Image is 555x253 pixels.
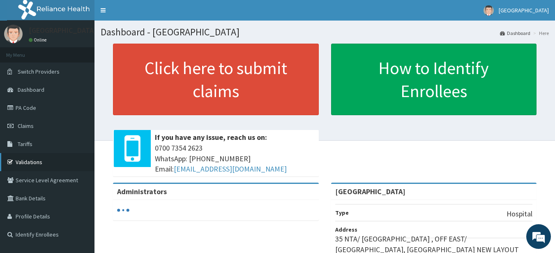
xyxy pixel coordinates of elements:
[113,44,319,115] a: Click here to submit claims
[174,164,287,174] a: [EMAIL_ADDRESS][DOMAIN_NAME]
[18,86,44,93] span: Dashboard
[335,226,357,233] b: Address
[499,7,549,14] span: [GEOGRAPHIC_DATA]
[531,30,549,37] li: Here
[29,37,48,43] a: Online
[500,30,530,37] a: Dashboard
[507,209,532,219] p: Hospital
[155,143,315,174] span: 0700 7354 2623 WhatsApp: [PHONE_NUMBER] Email:
[117,187,167,196] b: Administrators
[18,140,32,148] span: Tariffs
[331,44,537,115] a: How to Identify Enrollees
[18,68,60,75] span: Switch Providers
[335,209,349,216] b: Type
[4,25,23,43] img: User Image
[18,122,34,130] span: Claims
[484,5,494,16] img: User Image
[155,132,267,142] b: If you have any issue, reach us on:
[101,27,549,37] h1: Dashboard - [GEOGRAPHIC_DATA]
[117,204,129,216] svg: audio-loading
[29,27,97,34] p: [GEOGRAPHIC_DATA]
[335,187,405,196] strong: [GEOGRAPHIC_DATA]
